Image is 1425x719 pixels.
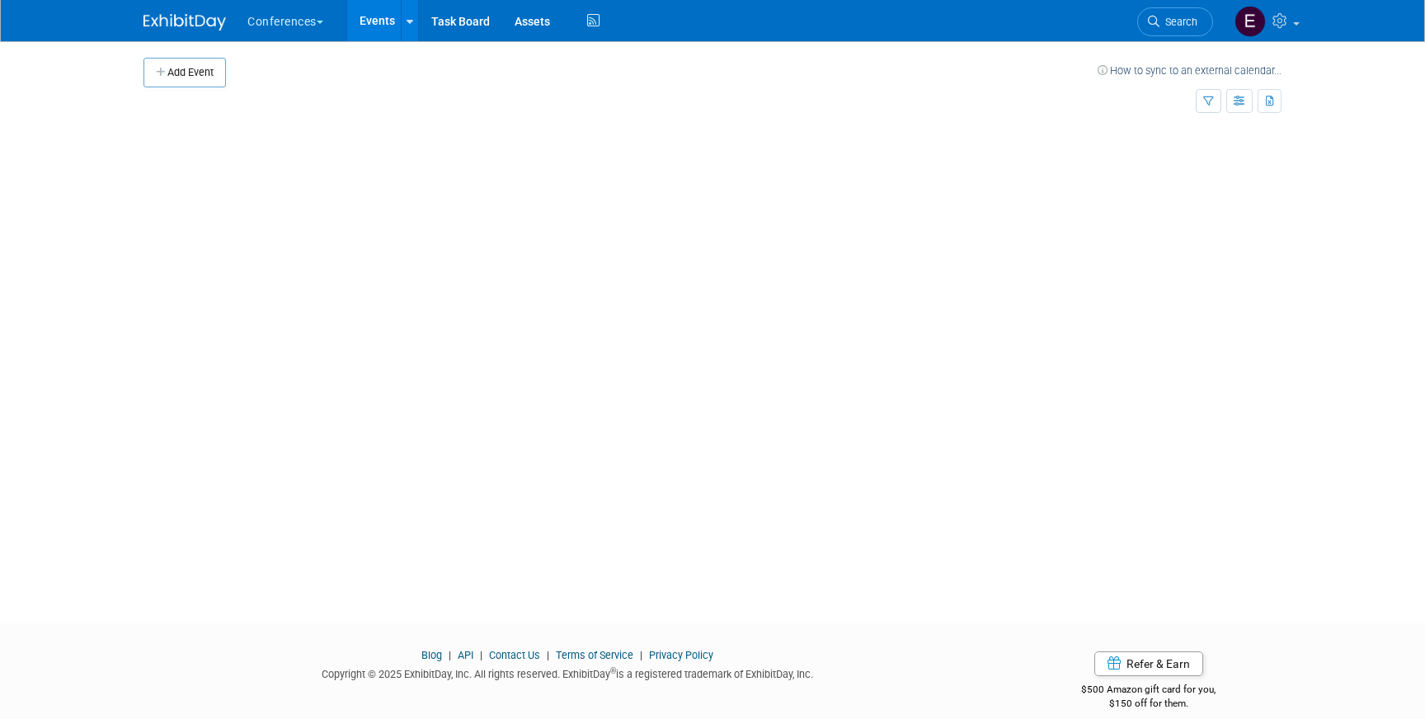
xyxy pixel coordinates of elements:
a: Search [1137,7,1213,36]
a: Terms of Service [556,649,633,661]
a: Contact Us [489,649,540,661]
span: | [543,649,553,661]
a: API [458,649,473,661]
a: Privacy Policy [649,649,713,661]
img: Erin Anderson [1235,6,1266,37]
span: | [636,649,647,661]
span: | [444,649,455,661]
a: How to sync to an external calendar... [1098,64,1282,77]
span: Search [1159,16,1197,28]
div: $150 off for them. [1016,697,1282,711]
sup: ® [610,666,616,675]
a: Refer & Earn [1094,651,1203,676]
span: | [476,649,487,661]
a: Blog [421,649,442,661]
div: Copyright © 2025 ExhibitDay, Inc. All rights reserved. ExhibitDay is a registered trademark of Ex... [143,663,991,682]
div: $500 Amazon gift card for you, [1016,672,1282,710]
img: ExhibitDay [143,14,226,31]
button: Add Event [143,58,226,87]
